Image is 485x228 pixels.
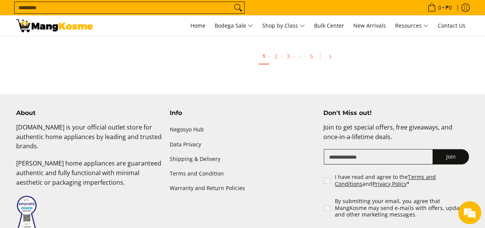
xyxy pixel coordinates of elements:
[310,15,348,36] a: Bulk Center
[323,123,469,149] p: Join to get special offers, free giveaways, and once-in-a-lifetime deals.
[395,21,429,31] span: Resources
[170,109,316,117] h4: Info
[190,22,205,29] span: Home
[126,4,144,22] div: Minimize live chat window
[262,21,305,31] span: Shop by Class
[170,137,316,152] a: Data Privacy
[437,5,442,10] span: 0
[170,166,316,181] a: Terms and Condition
[258,49,269,64] a: 1
[294,52,295,60] span: ·
[335,173,435,187] a: Terms and Conditions
[434,15,469,36] a: Contact Us
[127,46,473,71] ul: Pagination
[295,49,305,64] span: ·
[215,21,253,31] span: Bodega Sale
[391,15,432,36] a: Resources
[281,52,283,60] span: ·
[271,49,281,64] a: 2
[16,19,93,32] img: Bodega Sale Aircon l Mang Kosme: Home Appliances Warehouse Sale Window Type
[4,149,146,176] textarea: Type your message and hit 'Enter'
[16,109,162,117] h4: About
[16,159,162,195] p: [PERSON_NAME] home appliances are guaranteed authentic and fully functional with minimal aestheti...
[16,123,162,159] p: [DOMAIN_NAME] is your official outlet store for authentic home appliances by leading and trusted ...
[170,152,316,166] a: Shipping & Delivery
[372,180,407,187] a: Privacy Policy
[349,15,390,36] a: New Arrivals
[335,174,470,187] label: I have read and agree to the and *
[444,5,453,10] span: ₱0
[432,149,469,164] button: Join
[283,49,294,64] a: 3
[425,3,454,12] span: •
[211,15,257,36] a: Bodega Sale
[187,15,209,36] a: Home
[353,22,386,29] span: New Arrivals
[40,43,129,53] div: Chat with us now
[335,198,470,218] label: By submitting your email, you agree that MangKosme may send e-mails with offers, updates and othe...
[323,109,469,117] h4: Don't Miss out!
[306,49,317,64] a: 5
[269,52,271,60] span: ·
[438,22,465,29] span: Contact Us
[170,181,316,195] a: Warranty and Return Policies
[258,15,309,36] a: Shop by Class
[314,22,344,29] span: Bulk Center
[170,123,316,137] a: Negosyo Hub
[305,52,306,60] span: ·
[232,2,244,13] button: Search
[45,66,106,144] span: We're online!
[101,15,469,36] nav: Main Menu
